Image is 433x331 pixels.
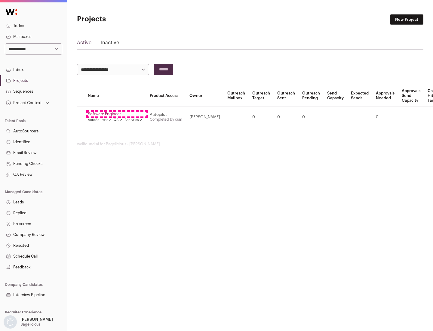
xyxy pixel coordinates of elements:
[249,107,274,128] td: 0
[347,85,372,107] th: Expected Sends
[4,315,17,329] img: nopic.png
[150,112,182,117] div: Autopilot
[372,107,398,128] td: 0
[2,6,20,18] img: Wellfound
[77,142,423,147] footer: wellfound:ai for Bagelicious - [PERSON_NAME]
[398,85,424,107] th: Approvals Send Capacity
[146,85,186,107] th: Product Access
[77,14,192,24] h1: Projects
[77,39,91,49] a: Active
[224,85,249,107] th: Outreach Mailbox
[299,107,324,128] td: 0
[150,118,182,121] a: Completed by csm
[372,85,398,107] th: Approvals Needed
[114,118,122,122] a: QA ↗
[274,107,299,128] td: 0
[299,85,324,107] th: Outreach Pending
[88,118,111,122] a: AutoSourcer ↗
[101,39,119,49] a: Inactive
[5,99,50,107] button: Open dropdown
[88,112,143,116] a: Software Engineer
[390,14,423,25] a: New Project
[2,315,54,329] button: Open dropdown
[20,317,53,322] p: [PERSON_NAME]
[20,322,40,327] p: Bagelicious
[5,101,42,105] div: Project Context
[249,85,274,107] th: Outreach Target
[186,107,224,128] td: [PERSON_NAME]
[84,85,146,107] th: Name
[324,85,347,107] th: Send Capacity
[274,85,299,107] th: Outreach Sent
[124,118,142,122] a: Analytics ↗
[186,85,224,107] th: Owner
